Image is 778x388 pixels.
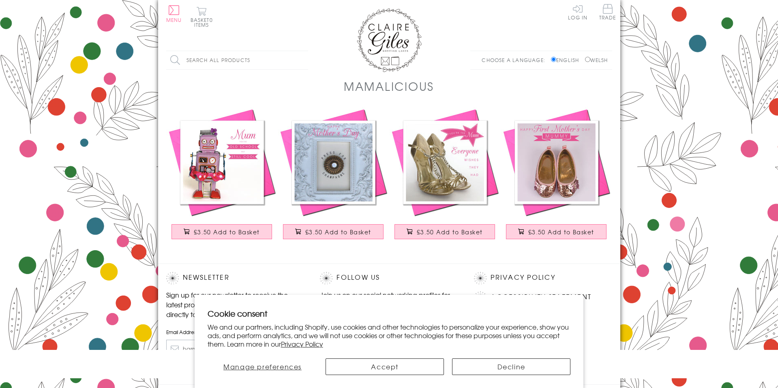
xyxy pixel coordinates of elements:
[320,290,458,319] p: Join us on our social networking profiles for up to the minute news and product releases the mome...
[501,107,612,218] img: Mother's Day Card, Glitter Shoes, First Mother's Day
[171,224,272,239] button: £3.50 Add to Basket
[491,292,592,302] a: Accessibility Statement
[528,228,594,236] span: £3.50 Add to Basket
[394,224,495,239] button: £3.50 Add to Basket
[551,57,556,62] input: English
[166,340,304,358] input: harry@hogwarts.edu
[568,4,587,20] a: Log In
[166,107,278,247] a: Mother's Day Card, Cute Robot, Old School, Still Cool £3.50 Add to Basket
[300,51,308,69] input: Search
[191,6,213,27] button: Basket0 items
[320,272,458,284] h2: Follow Us
[194,228,260,236] span: £3.50 Add to Basket
[166,51,308,69] input: Search all products
[585,56,608,64] label: Welsh
[389,107,501,218] img: Mother's Day Card, Shoes, Mum everyone wishes they had
[506,224,607,239] button: £3.50 Add to Basket
[482,56,549,64] p: Choose a language:
[357,8,422,72] img: Claire Giles Greetings Cards
[452,358,570,375] button: Decline
[166,5,182,22] button: Menu
[278,107,389,218] img: Mother's Day Card, Call for Love, Press for Champagne
[417,228,483,236] span: £3.50 Add to Basket
[281,339,323,349] a: Privacy Policy
[208,308,571,319] h2: Cookie consent
[585,57,590,62] input: Welsh
[166,272,304,284] h2: Newsletter
[283,224,384,239] button: £3.50 Add to Basket
[278,107,389,247] a: Mother's Day Card, Call for Love, Press for Champagne £3.50 Add to Basket
[326,358,444,375] button: Accept
[551,56,583,64] label: English
[194,16,213,28] span: 0 items
[491,272,555,283] a: Privacy Policy
[344,78,434,94] h1: Mamalicious
[599,4,616,21] a: Trade
[208,358,318,375] button: Manage preferences
[166,16,182,24] span: Menu
[305,228,371,236] span: £3.50 Add to Basket
[501,107,612,247] a: Mother's Day Card, Glitter Shoes, First Mother's Day £3.50 Add to Basket
[208,323,571,348] p: We and our partners, including Shopify, use cookies and other technologies to personalize your ex...
[223,362,302,371] span: Manage preferences
[166,107,278,218] img: Mother's Day Card, Cute Robot, Old School, Still Cool
[389,107,501,247] a: Mother's Day Card, Shoes, Mum everyone wishes they had £3.50 Add to Basket
[166,290,304,319] p: Sign up for our newsletter to receive the latest product launches, news and offers directly to yo...
[599,4,616,20] span: Trade
[166,328,304,336] label: Email Address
